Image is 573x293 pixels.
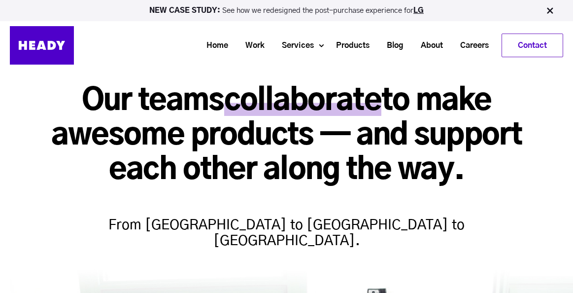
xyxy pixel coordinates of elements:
a: Contact [502,34,563,57]
h1: Our teams to make awesome products — and support each other along the way. [10,84,563,188]
a: Blog [374,37,408,55]
div: Navigation Menu [84,34,563,57]
a: LG [413,7,424,14]
a: Products [324,37,374,55]
p: See how we redesigned the post-purchase experience for [4,7,569,14]
a: About [408,37,448,55]
a: Services [270,37,319,55]
img: Heady_Logo_Web-01 (1) [10,26,74,65]
a: Careers [448,37,494,55]
img: Close Bar [545,6,555,16]
span: collaborate [224,86,381,116]
a: Home [194,37,233,55]
strong: NEW CASE STUDY: [149,7,222,14]
h4: From [GEOGRAPHIC_DATA] to [GEOGRAPHIC_DATA] to [GEOGRAPHIC_DATA]. [95,198,479,249]
a: Work [233,37,270,55]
